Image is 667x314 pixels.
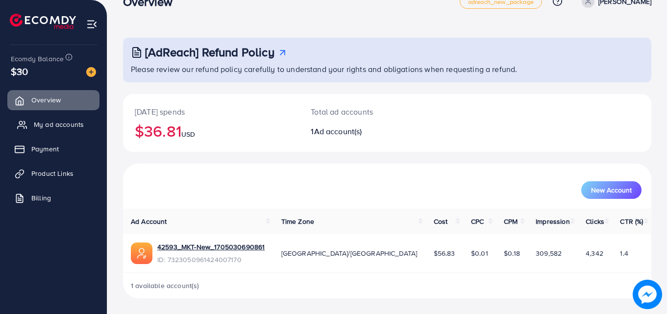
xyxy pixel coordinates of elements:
[34,120,84,129] span: My ad accounts
[434,248,455,258] span: $56.83
[7,188,99,208] a: Billing
[135,106,287,118] p: [DATE] spends
[86,19,98,30] img: menu
[620,248,628,258] span: 1.4
[135,121,287,140] h2: $36.81
[7,90,99,110] a: Overview
[131,217,167,226] span: Ad Account
[86,67,96,77] img: image
[311,106,420,118] p: Total ad accounts
[31,144,59,154] span: Payment
[131,242,152,264] img: ic-ads-acc.e4c84228.svg
[11,54,64,64] span: Ecomdy Balance
[7,164,99,183] a: Product Links
[586,217,604,226] span: Clicks
[181,129,195,139] span: USD
[504,248,520,258] span: $0.18
[281,248,418,258] span: [GEOGRAPHIC_DATA]/[GEOGRAPHIC_DATA]
[31,95,61,105] span: Overview
[131,281,199,290] span: 1 available account(s)
[31,169,74,178] span: Product Links
[157,255,265,265] span: ID: 7323050961424007170
[10,14,76,29] img: logo
[131,63,645,75] p: Please review our refund policy carefully to understand your rights and obligations when requesti...
[31,193,51,203] span: Billing
[471,217,484,226] span: CPC
[536,217,570,226] span: Impression
[620,217,643,226] span: CTR (%)
[281,217,314,226] span: Time Zone
[145,45,274,59] h3: [AdReach] Refund Policy
[434,217,448,226] span: Cost
[311,127,420,136] h2: 1
[11,64,28,78] span: $30
[7,115,99,134] a: My ad accounts
[581,181,642,199] button: New Account
[157,242,265,252] a: 42593_MKT-New_1705030690861
[504,217,518,226] span: CPM
[536,248,562,258] span: 309,582
[586,248,603,258] span: 4,342
[633,280,662,309] img: image
[314,126,362,137] span: Ad account(s)
[471,248,488,258] span: $0.01
[7,139,99,159] a: Payment
[591,187,632,193] span: New Account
